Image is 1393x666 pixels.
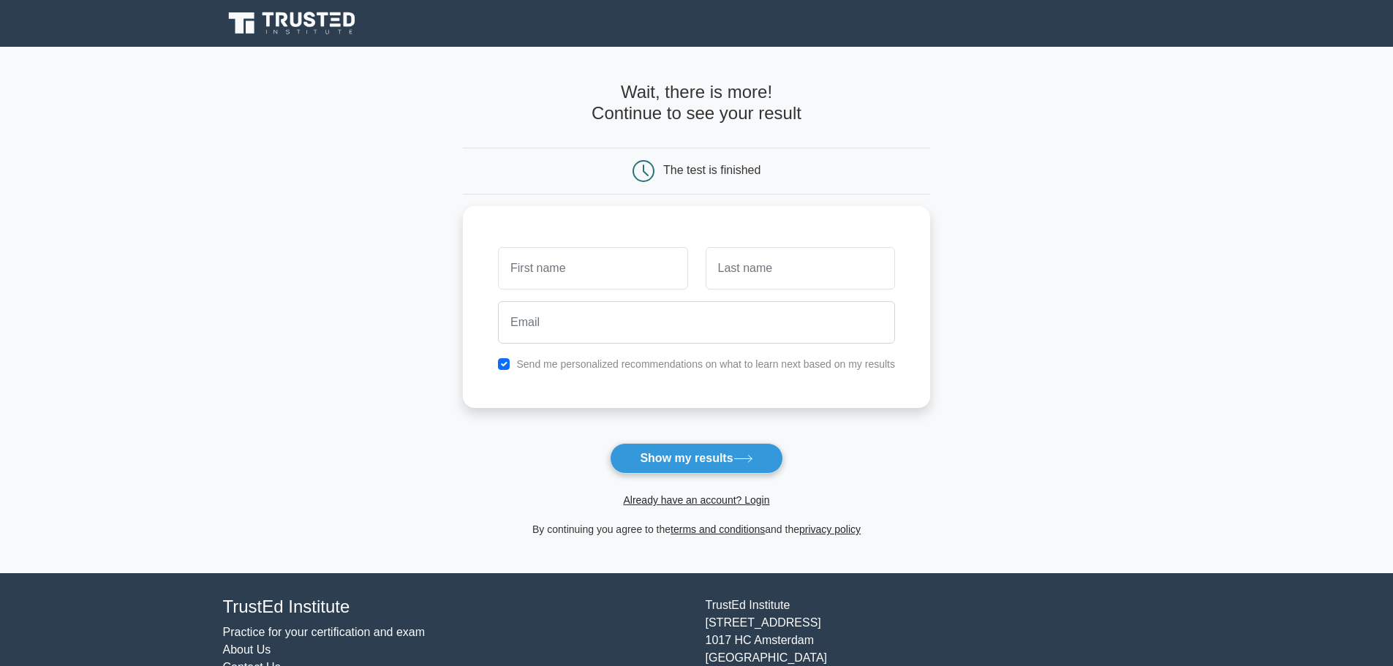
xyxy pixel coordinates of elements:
a: terms and conditions [671,523,765,535]
a: About Us [223,643,271,656]
h4: TrustEd Institute [223,597,688,618]
input: Last name [706,247,895,290]
div: The test is finished [663,164,760,176]
h4: Wait, there is more! Continue to see your result [463,82,930,124]
input: Email [498,301,895,344]
div: By continuing you agree to the and the [454,521,939,538]
a: Practice for your certification and exam [223,626,426,638]
input: First name [498,247,687,290]
a: privacy policy [799,523,861,535]
label: Send me personalized recommendations on what to learn next based on my results [516,358,895,370]
a: Already have an account? Login [623,494,769,506]
button: Show my results [610,443,782,474]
